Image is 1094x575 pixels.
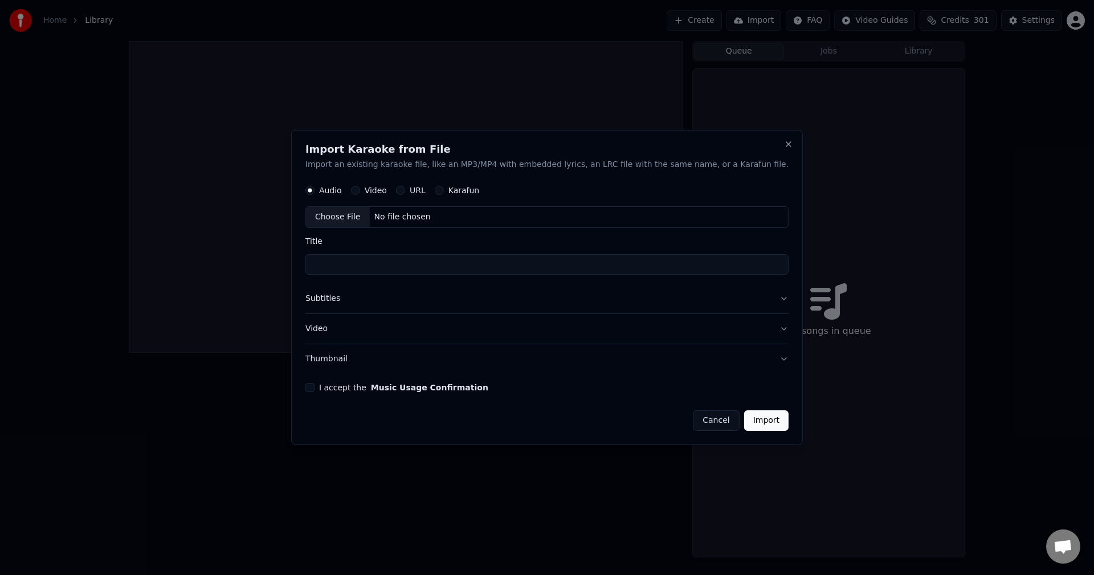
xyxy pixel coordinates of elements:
label: Video [365,187,387,195]
p: Import an existing karaoke file, like an MP3/MP4 with embedded lyrics, an LRC file with the same ... [305,159,789,170]
button: Import [744,410,789,431]
button: I accept the [371,384,488,392]
label: Karafun [448,187,480,195]
label: Title [305,238,789,246]
button: Subtitles [305,284,789,314]
h2: Import Karaoke from File [305,144,789,154]
button: Video [305,314,789,344]
button: Thumbnail [305,344,789,374]
label: URL [410,187,426,195]
label: Audio [319,187,342,195]
div: No file chosen [369,212,435,223]
label: I accept the [319,384,488,392]
button: Cancel [693,410,739,431]
div: Choose File [306,207,370,228]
